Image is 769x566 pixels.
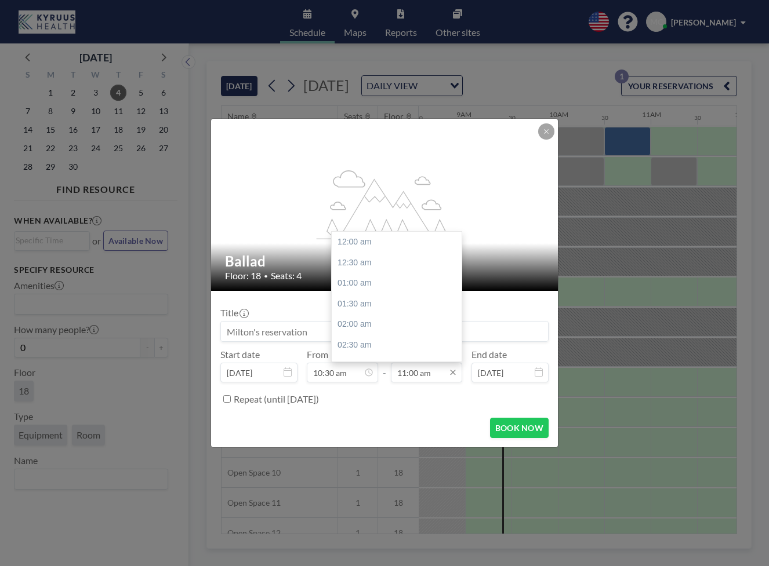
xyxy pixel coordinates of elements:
label: From [307,349,328,360]
button: BOOK NOW [490,418,549,438]
div: 12:00 am [332,232,468,253]
span: • [264,272,268,280]
span: Seats: 4 [271,270,302,282]
input: Milton's reservation [221,322,548,341]
div: 01:00 am [332,273,468,294]
label: Start date [220,349,260,360]
div: 01:30 am [332,294,468,315]
label: End date [471,349,507,360]
label: Repeat (until [DATE]) [234,393,319,405]
span: - [383,353,386,378]
label: Title [220,307,248,319]
div: 02:30 am [332,335,468,356]
div: 02:00 am [332,314,468,335]
div: 12:30 am [332,253,468,273]
span: Floor: 18 [225,270,261,282]
div: 03:00 am [332,356,468,377]
h2: Ballad [225,253,545,270]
